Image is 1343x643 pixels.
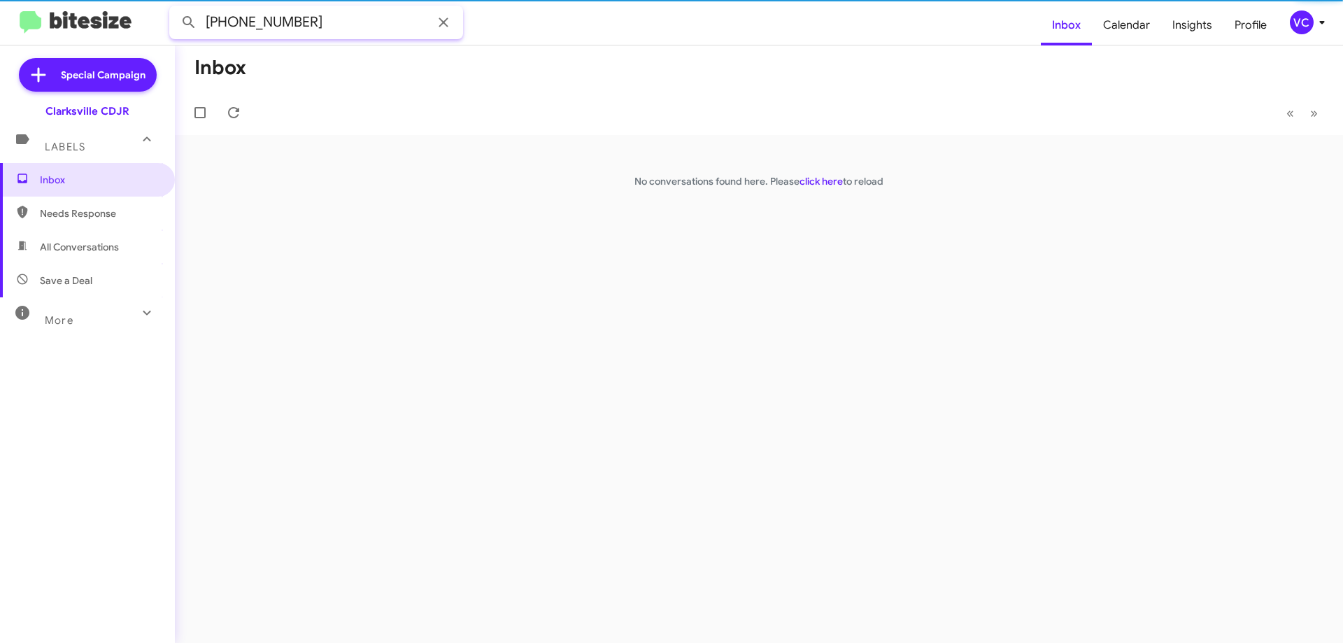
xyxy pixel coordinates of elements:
span: « [1286,104,1294,122]
div: Clarksville CDJR [45,104,129,118]
a: Insights [1161,5,1223,45]
span: Save a Deal [40,274,92,288]
span: Labels [45,141,85,153]
button: Previous [1278,99,1302,127]
button: VC [1278,10,1328,34]
button: Next [1302,99,1326,127]
span: Needs Response [40,206,159,220]
span: All Conversations [40,240,119,254]
nav: Page navigation example [1279,99,1326,127]
input: Search [169,6,463,39]
p: No conversations found here. Please to reload [175,174,1343,188]
span: More [45,314,73,327]
a: Special Campaign [19,58,157,92]
span: Inbox [40,173,159,187]
a: Profile [1223,5,1278,45]
h1: Inbox [194,57,246,79]
span: Special Campaign [61,68,145,82]
a: Inbox [1041,5,1092,45]
a: click here [800,175,843,188]
div: VC [1290,10,1314,34]
span: » [1310,104,1318,122]
a: Calendar [1092,5,1161,45]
